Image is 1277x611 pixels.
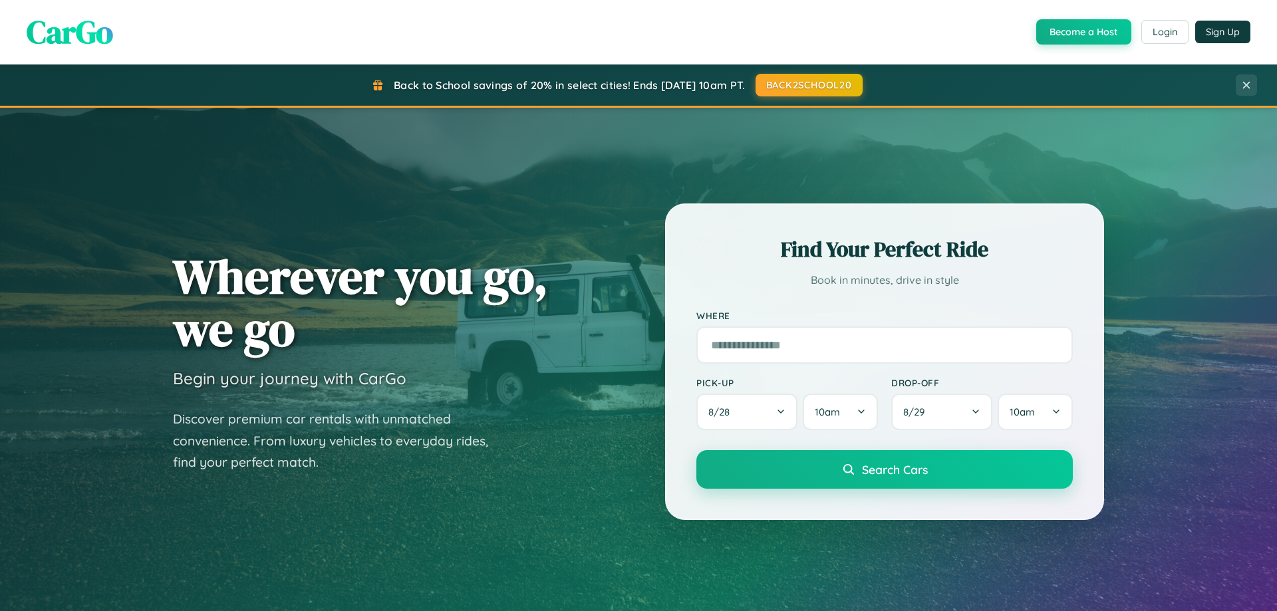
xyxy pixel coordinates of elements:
h3: Begin your journey with CarGo [173,368,406,388]
h2: Find Your Perfect Ride [696,235,1073,264]
button: Login [1141,20,1189,44]
span: 10am [1010,406,1035,418]
button: Search Cars [696,450,1073,489]
label: Where [696,310,1073,321]
p: Discover premium car rentals with unmatched convenience. From luxury vehicles to everyday rides, ... [173,408,505,473]
button: 8/29 [891,394,992,430]
button: Sign Up [1195,21,1250,43]
button: Become a Host [1036,19,1131,45]
span: Back to School savings of 20% in select cities! Ends [DATE] 10am PT. [394,78,745,92]
label: Pick-up [696,377,878,388]
span: 10am [815,406,840,418]
button: 8/28 [696,394,797,430]
span: 8 / 29 [903,406,931,418]
button: BACK2SCHOOL20 [756,74,863,96]
label: Drop-off [891,377,1073,388]
span: Search Cars [862,462,928,477]
button: 10am [803,394,878,430]
p: Book in minutes, drive in style [696,271,1073,290]
h1: Wherever you go, we go [173,250,548,355]
span: 8 / 28 [708,406,736,418]
span: CarGo [27,10,113,54]
button: 10am [998,394,1073,430]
